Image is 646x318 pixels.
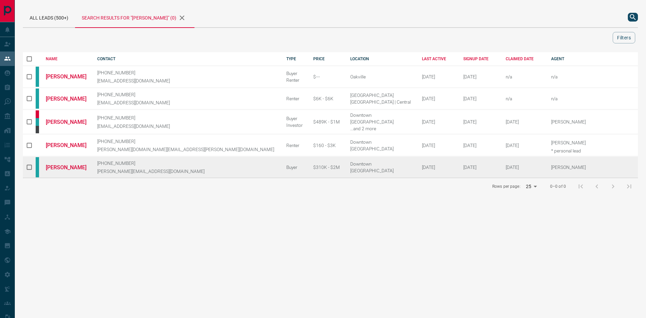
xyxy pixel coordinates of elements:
p: [PHONE_NUMBER] [97,115,276,120]
div: Buyer [286,71,303,76]
div: December 31st 2020, 5:08:24 PM [463,74,496,79]
div: Buyer [286,165,303,170]
div: $6K - $6K [313,96,340,101]
div: SIGNUP DATE [463,57,496,61]
p: [PERSON_NAME][DOMAIN_NAME][EMAIL_ADDRESS][PERSON_NAME][DOMAIN_NAME] [97,147,276,152]
p: [EMAIL_ADDRESS][DOMAIN_NAME] [97,123,276,129]
div: Downtown [350,161,411,167]
div: AGENT [551,57,638,61]
div: $489K - $1M [313,119,340,125]
div: condos.ca [36,157,39,177]
div: [GEOGRAPHIC_DATA] [350,119,411,125]
a: [PERSON_NAME] [46,164,87,171]
div: NAME [46,57,87,61]
p: n/a [551,74,635,79]
div: LOCATION [350,57,411,61]
p: [PHONE_NUMBER] [97,161,276,166]
div: [GEOGRAPHIC_DATA] [350,146,411,151]
div: n/a [506,96,541,101]
p: [PHONE_NUMBER] [97,70,276,75]
div: condos.ca [36,118,39,126]
div: All Leads (500+) [23,7,75,27]
div: CONTACT [97,57,276,61]
div: Oakville [350,74,411,79]
div: Renter [286,96,303,101]
div: [DATE] [422,165,453,170]
div: Renter [286,143,303,148]
div: property.ca [36,110,39,118]
div: [DATE] [422,143,453,148]
div: mrloft.ca [36,126,39,134]
div: $--- [313,74,340,79]
div: 25 [523,182,539,191]
div: TYPE [286,57,303,61]
div: [DATE] [422,96,453,101]
div: Toronto, Midtown | Central [350,126,411,131]
div: Renter [286,77,303,83]
div: Downtown [350,112,411,118]
div: February 14th 2022, 2:09:22 PM [463,143,496,148]
p: [PHONE_NUMBER] [97,139,276,144]
div: [DATE] [422,74,453,79]
div: condos.ca [36,67,39,87]
div: [GEOGRAPHIC_DATA] [350,93,411,98]
div: [GEOGRAPHIC_DATA] [350,168,411,173]
div: $160 - $3K [313,143,340,148]
p: [EMAIL_ADDRESS][DOMAIN_NAME] [97,78,276,83]
p: [EMAIL_ADDRESS][DOMAIN_NAME] [97,100,276,105]
div: March 14th 2017, 8:20:07 AM [463,119,496,125]
p: [PERSON_NAME] [551,140,635,145]
a: [PERSON_NAME] [46,96,87,102]
div: February 16th 2024, 11:58:42 AM [506,143,541,148]
div: CLAIMED DATE [506,57,541,61]
p: Rows per page: [492,184,521,189]
p: [PERSON_NAME][EMAIL_ADDRESS][DOMAIN_NAME] [97,169,276,174]
a: [PERSON_NAME] [46,73,87,80]
div: [DATE] [422,119,453,125]
a: [PERSON_NAME] [46,119,87,125]
p: n/a [551,96,635,101]
p: [PHONE_NUMBER] [97,92,276,97]
p: 0–0 of 0 [550,184,566,189]
div: * personal lead [551,148,635,153]
div: LAST ACTIVE [422,57,453,61]
div: [GEOGRAPHIC_DATA] | Central [350,99,411,105]
div: condos.ca [36,89,39,109]
div: n/a [506,74,541,79]
p: [PERSON_NAME] [551,119,635,125]
p: [PERSON_NAME] [551,165,635,170]
div: March 22nd 2024, 11:17:52 AM [463,96,496,101]
div: February 14th 2022, 2:11:30 PM [506,165,541,170]
button: Filters [613,32,635,43]
div: September 24th 2024, 11:48:01 AM [506,119,541,125]
button: search button [628,13,638,22]
div: $310K - $2M [313,165,340,170]
div: February 14th 2022, 2:09:39 PM [463,165,496,170]
div: Buyer [286,116,303,121]
div: Investor [286,122,303,128]
div: Search results for "[PERSON_NAME]" (0) [75,7,194,28]
div: Downtown [350,139,411,145]
div: PRICE [313,57,340,61]
a: [PERSON_NAME] [46,142,87,148]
